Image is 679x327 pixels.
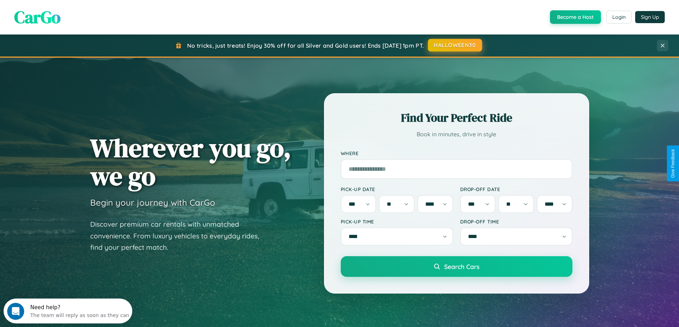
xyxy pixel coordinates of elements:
[27,6,126,12] div: Need help?
[341,150,572,156] label: Where
[460,186,572,192] label: Drop-off Date
[341,186,453,192] label: Pick-up Date
[444,263,479,270] span: Search Cars
[670,149,675,178] div: Give Feedback
[4,299,132,323] iframe: Intercom live chat discovery launcher
[341,256,572,277] button: Search Cars
[90,134,291,190] h1: Wherever you go, we go
[550,10,601,24] button: Become a Host
[3,3,133,22] div: Open Intercom Messenger
[606,11,632,23] button: Login
[7,303,24,320] iframe: Intercom live chat
[27,12,126,19] div: The team will reply as soon as they can
[428,39,482,52] button: HALLOWEEN30
[341,218,453,225] label: Pick-up Time
[14,5,61,29] span: CarGo
[341,129,572,139] p: Book in minutes, drive in style
[90,218,268,253] p: Discover premium car rentals with unmatched convenience. From luxury vehicles to everyday rides, ...
[187,42,424,49] span: No tricks, just treats! Enjoy 30% off for all Silver and Gold users! Ends [DATE] 1pm PT.
[90,197,215,208] h3: Begin your journey with CarGo
[460,218,572,225] label: Drop-off Time
[635,11,665,23] button: Sign Up
[341,110,572,126] h2: Find Your Perfect Ride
